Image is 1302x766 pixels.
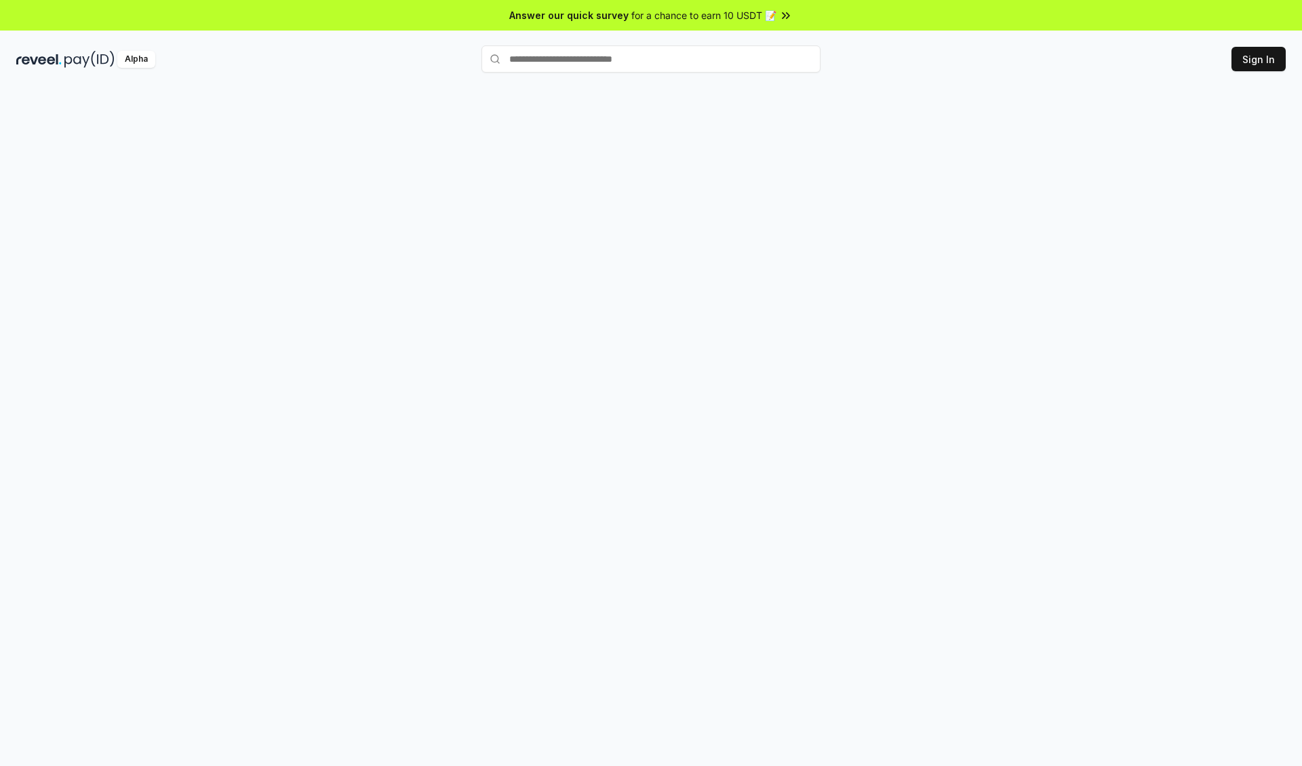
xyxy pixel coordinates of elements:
span: for a chance to earn 10 USDT 📝 [631,8,776,22]
span: Answer our quick survey [509,8,629,22]
img: reveel_dark [16,51,62,68]
img: pay_id [64,51,115,68]
button: Sign In [1231,47,1286,71]
div: Alpha [117,51,155,68]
